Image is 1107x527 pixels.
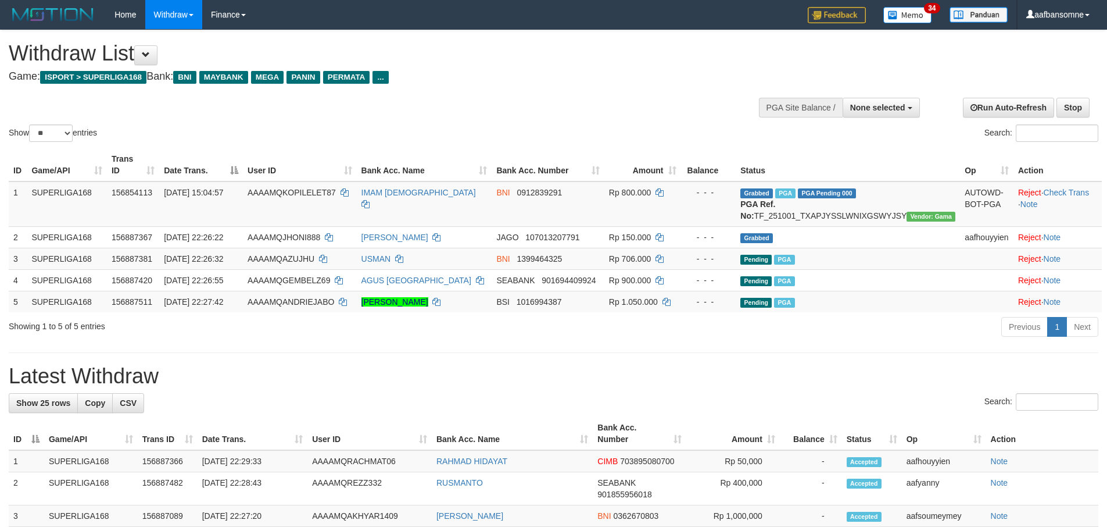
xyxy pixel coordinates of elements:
[164,188,223,197] span: [DATE] 15:04:57
[740,298,772,308] span: Pending
[9,450,44,472] td: 1
[517,254,562,263] span: Copy 1399464325 to clipboard
[9,316,453,332] div: Showing 1 to 5 of 5 entries
[780,450,842,472] td: -
[159,148,243,181] th: Date Trans.: activate to sort column descending
[686,296,732,308] div: - - -
[436,457,507,466] a: RAHMAD HIDAYAT
[609,276,651,285] span: Rp 900.000
[361,188,476,197] a: IMAM [DEMOGRAPHIC_DATA]
[361,233,428,242] a: [PERSON_NAME]
[164,254,223,263] span: [DATE] 22:26:32
[251,71,284,84] span: MEGA
[798,188,856,198] span: PGA Pending
[1018,276,1041,285] a: Reject
[44,505,138,527] td: SUPERLIGA168
[9,417,44,450] th: ID: activate to sort column descending
[1018,233,1041,242] a: Reject
[808,7,866,23] img: Feedback.jpg
[1044,254,1061,263] a: Note
[27,148,106,181] th: Game/API: activate to sort column ascending
[138,450,198,472] td: 156887366
[361,297,428,307] a: [PERSON_NAME]
[307,450,432,472] td: AAAAMQRACHMAT06
[847,457,882,467] span: Accepted
[597,490,651,499] span: Copy 901855956018 to clipboard
[686,187,732,198] div: - - -
[620,457,674,466] span: Copy 703895080700 to clipboard
[847,479,882,489] span: Accepted
[1016,124,1098,142] input: Search:
[9,269,27,291] td: 4
[907,212,955,222] span: Vendor URL: https://trx31.1velocity.biz
[609,254,651,263] span: Rp 706.000
[173,71,196,84] span: BNI
[597,511,611,521] span: BNI
[496,297,510,307] span: BSI
[9,226,27,248] td: 2
[9,42,726,65] h1: Withdraw List
[198,450,307,472] td: [DATE] 22:29:33
[1013,181,1102,227] td: · ·
[361,254,391,263] a: USMAN
[902,417,986,450] th: Op: activate to sort column ascending
[609,188,651,197] span: Rp 800.000
[9,505,44,527] td: 3
[517,188,562,197] span: Copy 0912839291 to clipboard
[9,6,97,23] img: MOTION_logo.png
[686,505,780,527] td: Rp 1,000,000
[1013,291,1102,312] td: ·
[44,417,138,450] th: Game/API: activate to sort column ascending
[525,233,579,242] span: Copy 107013207791 to clipboard
[9,291,27,312] td: 5
[517,297,562,307] span: Copy 1016994387 to clipboard
[9,71,726,83] h4: Game: Bank:
[991,511,1008,521] a: Note
[492,148,604,181] th: Bank Acc. Number: activate to sort column ascending
[307,417,432,450] th: User ID: activate to sort column ascending
[681,148,736,181] th: Balance
[883,7,932,23] img: Button%20Memo.svg
[1013,148,1102,181] th: Action
[1044,233,1061,242] a: Note
[1056,98,1090,117] a: Stop
[960,181,1013,227] td: AUTOWD-BOT-PGA
[984,124,1098,142] label: Search:
[1013,226,1102,248] td: ·
[9,248,27,269] td: 3
[307,505,432,527] td: AAAAMQAKHYAR1409
[496,254,510,263] span: BNI
[1044,297,1061,307] a: Note
[780,417,842,450] th: Balance: activate to sort column ascending
[686,472,780,505] td: Rp 400,000
[248,233,320,242] span: AAAAMQJHONI888
[357,148,492,181] th: Bank Acc. Name: activate to sort column ascending
[9,124,97,142] label: Show entries
[361,276,471,285] a: AGUS [GEOGRAPHIC_DATA]
[243,148,356,181] th: User ID: activate to sort column ascending
[960,148,1013,181] th: Op: activate to sort column ascending
[843,98,920,117] button: None selected
[112,254,152,263] span: 156887381
[107,148,159,181] th: Trans ID: activate to sort column ascending
[1047,317,1067,337] a: 1
[1018,297,1041,307] a: Reject
[1044,188,1090,197] a: Check Trans
[991,457,1008,466] a: Note
[112,297,152,307] span: 156887511
[85,398,105,408] span: Copy
[138,472,198,505] td: 156887482
[120,398,137,408] span: CSV
[496,276,535,285] span: SEABANK
[740,276,772,286] span: Pending
[248,276,330,285] span: AAAAMQGEMBELZ69
[902,472,986,505] td: aafyanny
[774,298,794,308] span: Marked by aafchoeunmanni
[198,472,307,505] td: [DATE] 22:28:43
[198,505,307,527] td: [DATE] 22:27:20
[323,71,370,84] span: PERMATA
[164,276,223,285] span: [DATE] 22:26:55
[248,188,336,197] span: AAAAMQKOPILELET87
[27,269,106,291] td: SUPERLIGA168
[542,276,596,285] span: Copy 901694409924 to clipboard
